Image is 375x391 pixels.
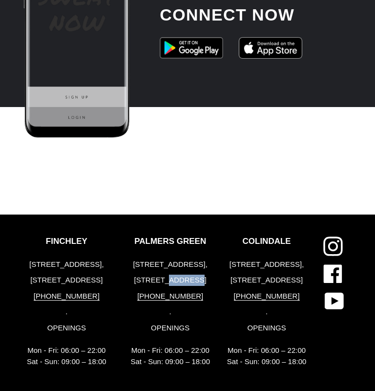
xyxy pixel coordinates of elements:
[227,275,307,286] p: [STREET_ADDRESS]
[227,306,307,318] p: .
[137,292,203,301] a: [PHONE_NUMBER]
[27,323,106,334] p: OPENINGS
[227,345,307,367] p: Mon - Fri: 06:00 – 22:00 Sat - Sun: 09:00 – 18:00
[130,323,210,334] p: OPENINGS
[130,259,210,270] p: [STREET_ADDRESS],
[34,292,100,301] a: [PHONE_NUMBER]
[160,37,223,59] img: google-play.png
[130,275,210,286] p: [STREET_ADDRESS]
[27,237,106,246] p: FINCHLEY
[234,292,300,301] a: [PHONE_NUMBER]
[27,306,106,318] p: .
[27,345,106,367] p: Mon - Fri: 06:00 – 22:00 Sat - Sun: 09:00 – 18:00
[227,323,307,334] p: OPENINGS
[227,237,307,246] p: COLINDALE
[227,259,307,270] p: [STREET_ADDRESS],
[239,37,302,59] img: app-store.png
[130,306,210,318] p: .
[130,237,210,246] p: PALMERS GREEN
[27,275,106,286] p: [STREET_ADDRESS]
[130,345,210,367] p: Mon - Fri: 06:00 – 22:00 Sat - Sun: 09:00 – 18:00
[27,259,106,270] p: [STREET_ADDRESS],
[160,5,335,24] h2: CONNECT NOW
